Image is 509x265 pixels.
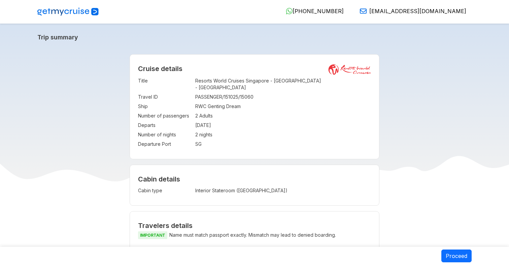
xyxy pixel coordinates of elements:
[37,34,472,41] a: Trip summary
[137,245,373,253] h5: Traveler 1
[138,231,167,239] span: IMPORTANT
[138,175,371,183] h4: Cabin details
[138,186,192,195] td: Cabin type
[195,186,319,195] td: Interior Stateroom ([GEOGRAPHIC_DATA])
[138,76,192,92] td: Title
[192,130,195,139] td: :
[138,231,371,239] p: Name must match passport exactly. Mismatch may lead to denied boarding.
[138,222,371,230] h2: Travelers details
[138,139,192,149] td: Departure Port
[369,8,466,14] span: [EMAIL_ADDRESS][DOMAIN_NAME]
[138,121,192,130] td: Departs
[138,92,192,102] td: Travel ID
[192,139,195,149] td: :
[195,121,371,130] td: [DATE]
[195,76,371,92] td: Resorts World Cruises Singapore - [GEOGRAPHIC_DATA] - [GEOGRAPHIC_DATA]
[192,76,195,92] td: :
[138,102,192,111] td: Ship
[192,92,195,102] td: :
[195,130,371,139] td: 2 nights
[293,8,344,14] span: [PHONE_NUMBER]
[195,111,371,121] td: 2 Adults
[138,130,192,139] td: Number of nights
[138,111,192,121] td: Number of passengers
[280,8,344,14] a: [PHONE_NUMBER]
[138,65,371,73] h2: Cruise details
[192,186,195,195] td: :
[360,8,367,14] img: Email
[195,92,371,102] td: PASSENGER/151025/15060
[192,102,195,111] td: :
[195,139,371,149] td: SG
[354,8,466,14] a: [EMAIL_ADDRESS][DOMAIN_NAME]
[441,250,472,262] button: Proceed
[192,121,195,130] td: :
[192,111,195,121] td: :
[286,8,293,14] img: WhatsApp
[195,102,371,111] td: RWC Genting Dream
